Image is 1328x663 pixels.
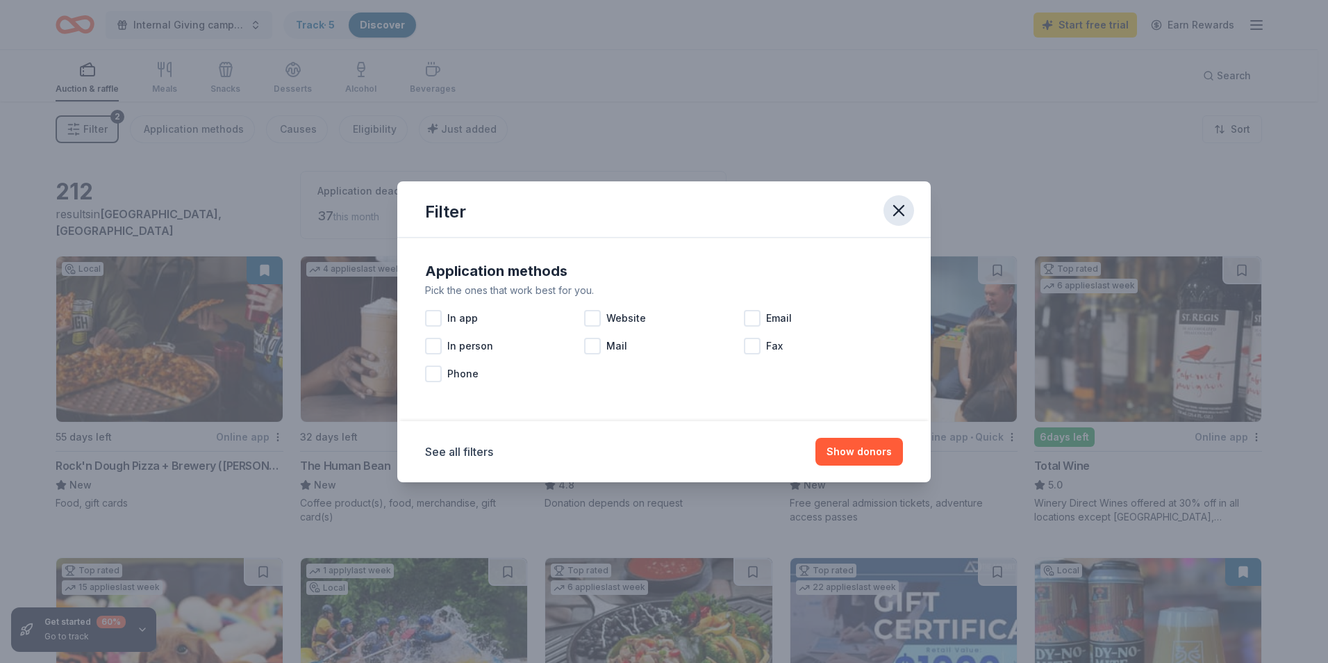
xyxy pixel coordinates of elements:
button: Show donors [815,438,903,466]
span: In person [447,338,493,354]
span: Phone [447,366,479,382]
div: Filter [425,201,466,223]
button: See all filters [425,443,493,460]
div: Application methods [425,260,903,282]
span: Mail [606,338,627,354]
div: Pick the ones that work best for you. [425,282,903,299]
span: Fax [766,338,783,354]
span: Website [606,310,646,327]
span: In app [447,310,478,327]
span: Email [766,310,792,327]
